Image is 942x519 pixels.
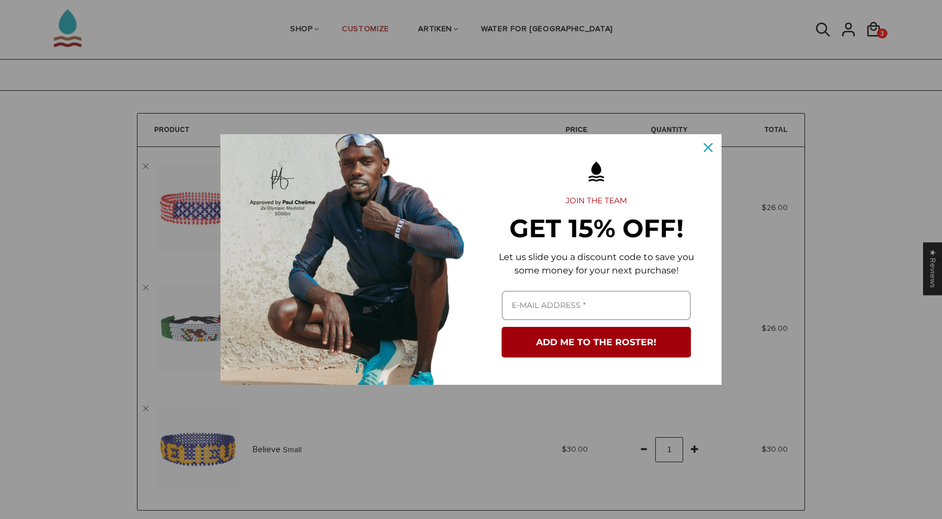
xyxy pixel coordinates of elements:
p: Let us slide you a discount code to save you some money for your next purchase! [489,251,704,277]
button: Close [695,134,722,161]
strong: GET 15% OFF! [509,213,684,243]
button: ADD ME TO THE ROSTER! [502,327,691,358]
svg: close icon [704,143,713,152]
input: Email field [502,291,691,320]
h2: JOIN THE TEAM [489,196,704,206]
